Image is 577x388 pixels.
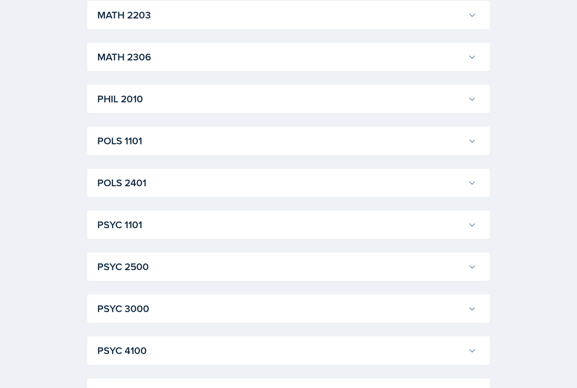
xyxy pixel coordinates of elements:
button: PSYC 4100 [96,342,478,360]
h3: PSYC 2500 [97,260,465,275]
h3: PSYC 4100 [97,344,465,359]
h3: POLS 2401 [97,176,465,191]
button: POLS 2401 [96,174,478,193]
h3: PSYC 1101 [97,218,465,233]
h3: PHIL 2010 [97,92,465,107]
h3: PSYC 3000 [97,302,465,317]
button: PSYC 1101 [96,216,478,234]
button: MATH 2203 [96,6,478,25]
button: POLS 1101 [96,132,478,151]
h3: MATH 2306 [97,50,465,65]
h3: MATH 2203 [97,8,465,23]
h3: POLS 1101 [97,134,465,149]
button: PSYC 2500 [96,258,478,276]
button: MATH 2306 [96,48,478,67]
button: PHIL 2010 [96,90,478,109]
button: PSYC 3000 [96,300,478,318]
